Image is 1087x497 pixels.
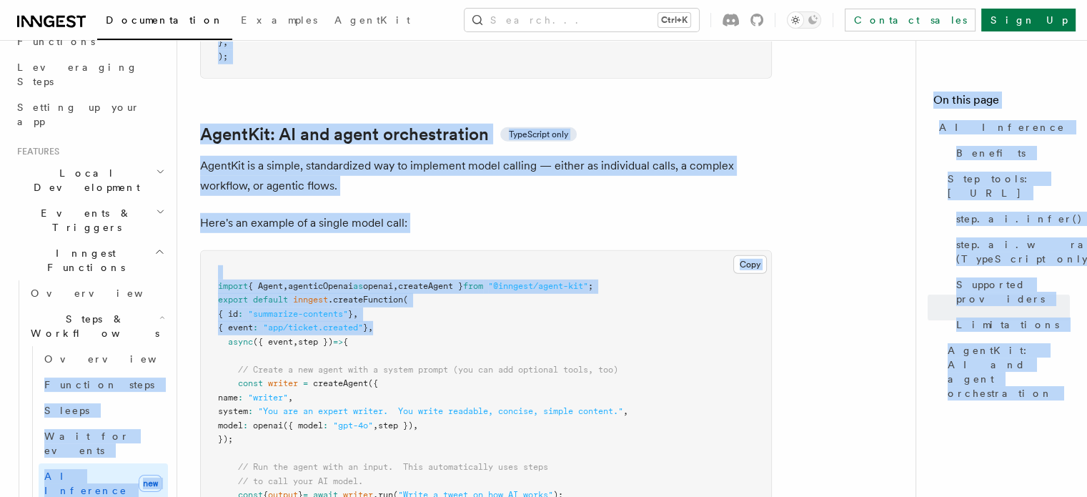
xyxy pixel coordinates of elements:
span: : [243,420,248,430]
span: new [139,475,162,492]
span: openai [363,281,393,291]
a: Function steps [39,372,168,398]
a: Benefits [950,140,1070,166]
span: writer [268,378,298,388]
span: : [238,393,243,403]
button: Steps & Workflows [25,306,168,346]
a: Step tools: [URL] [942,166,1070,206]
span: , [288,393,293,403]
span: Setting up your app [17,102,140,127]
span: => [333,337,343,347]
span: // to call your AI model. [238,476,363,486]
span: , [373,420,378,430]
a: Sleeps [39,398,168,423]
span: , [223,37,228,47]
a: Supported providers [950,272,1070,312]
span: { Agent [248,281,283,291]
span: as [353,281,363,291]
span: } [363,323,368,333]
a: AI Inference [933,114,1070,140]
span: Documentation [106,14,224,26]
span: AI Inference [939,120,1065,134]
span: "writer" [248,393,288,403]
span: "@inngest/agent-kit" [488,281,588,291]
span: Leveraging Steps [17,61,138,87]
span: , [283,281,288,291]
button: Events & Triggers [11,200,168,240]
span: .createFunction [328,295,403,305]
span: export [218,295,248,305]
span: { event [218,323,253,333]
h4: On this page [933,92,1070,114]
span: Benefits [956,146,1026,160]
span: AgentKit [334,14,410,26]
span: , [413,420,418,430]
span: , [293,337,298,347]
span: step }) [298,337,333,347]
span: AI Inference [44,471,127,496]
a: AgentKit: AI and agent orchestration [942,338,1070,406]
span: AgentKit: AI and agent orchestration [948,343,1070,400]
a: Overview [25,280,168,306]
span: ( [403,295,408,305]
p: Here's an example of a single model call: [200,213,772,233]
span: name [218,393,238,403]
span: "gpt-4o" [333,420,373,430]
button: Copy [733,255,767,274]
span: const [238,378,263,388]
span: Wait for events [44,430,129,456]
span: { [343,337,348,347]
a: Documentation [97,4,232,40]
span: "You are an expert writer. You write readable, concise, simple content." [258,406,623,416]
a: Limitations [950,312,1070,338]
span: , [623,406,628,416]
span: : [248,406,253,416]
a: AgentKit [326,4,419,39]
a: Contact sales [845,9,976,31]
a: step.ai.wrap() (TypeScript only) [950,232,1070,272]
span: Supported providers [956,277,1070,306]
span: model [218,420,243,430]
span: default [253,295,288,305]
span: TypeScript only [509,129,568,140]
span: = [303,378,308,388]
span: Sleeps [44,405,89,416]
span: "app/ticket.created" [263,323,363,333]
span: ({ event [253,337,293,347]
span: // Create a new agent with a system prompt (you can add optional tools, too) [238,365,618,375]
a: Leveraging Steps [11,54,168,94]
a: AgentKit: AI and agent orchestrationTypeScript only [200,124,577,144]
span: Inngest Functions [11,246,154,275]
span: openai [253,420,283,430]
span: createAgent } [398,281,463,291]
a: Wait for events [39,423,168,463]
span: createAgent [313,378,368,388]
span: ; [588,281,593,291]
span: async [228,337,253,347]
span: , [368,323,373,333]
a: Sign Up [981,9,1076,31]
span: ({ [368,378,378,388]
span: Limitations [956,318,1059,332]
span: import [218,281,248,291]
a: Overview [39,346,168,372]
span: , [393,281,398,291]
span: Examples [241,14,317,26]
span: agenticOpenai [288,281,353,291]
span: Function steps [44,379,154,390]
button: Search...Ctrl+K [465,9,699,31]
span: Overview [44,353,192,365]
span: } [218,37,223,47]
a: step.ai.infer() [950,206,1070,232]
kbd: Ctrl+K [658,13,690,27]
span: // Run the agent with an input. This automatically uses steps [238,462,548,472]
span: Local Development [11,166,156,195]
span: system [218,406,248,416]
span: : [323,420,328,430]
span: Steps & Workflows [25,312,159,340]
span: "summarize-contents" [248,309,348,319]
button: Inngest Functions [11,240,168,280]
span: step }) [378,420,413,430]
span: step.ai.infer() [956,212,1083,226]
span: ); [218,51,228,61]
